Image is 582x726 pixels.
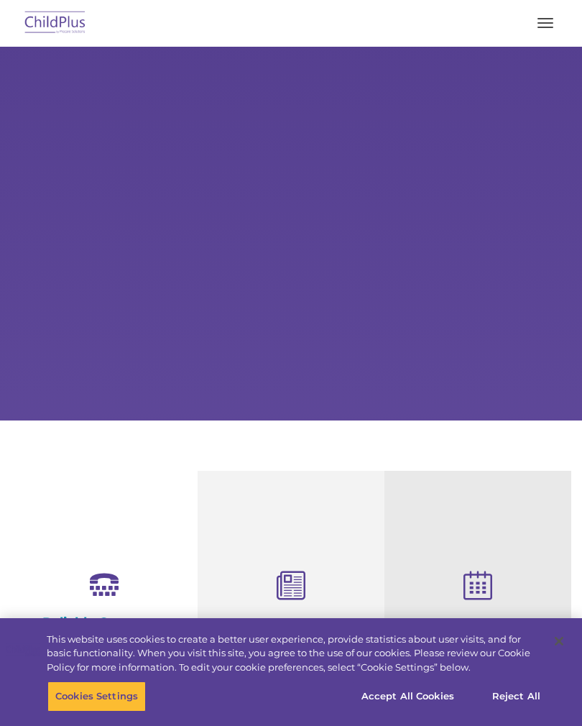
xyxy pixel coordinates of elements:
h4: Free Regional Meetings [395,617,560,633]
h4: Child Development Assessments in ChildPlus [208,617,374,664]
button: Cookies Settings [47,681,146,712]
button: Accept All Cookies [354,681,462,712]
img: ChildPlus by Procare Solutions [22,6,89,40]
h4: Reliable Customer Support [22,615,187,646]
div: This website uses cookies to create a better user experience, provide statistics about user visit... [47,633,542,675]
button: Close [543,625,575,657]
button: Reject All [471,681,561,712]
